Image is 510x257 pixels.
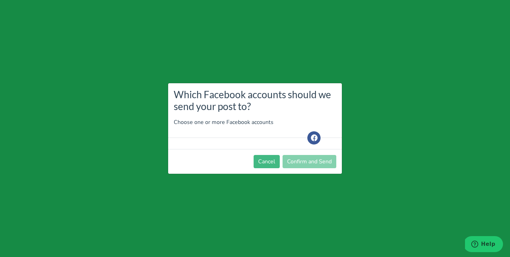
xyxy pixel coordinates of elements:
[254,155,280,168] button: Cancel
[174,118,336,126] p: Choose one or more Facebook accounts
[465,236,503,254] iframe: Opens a widget where you can find more information
[174,89,336,112] h3: Which Facebook accounts should we send your post to?
[283,155,336,168] button: Confirm and Send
